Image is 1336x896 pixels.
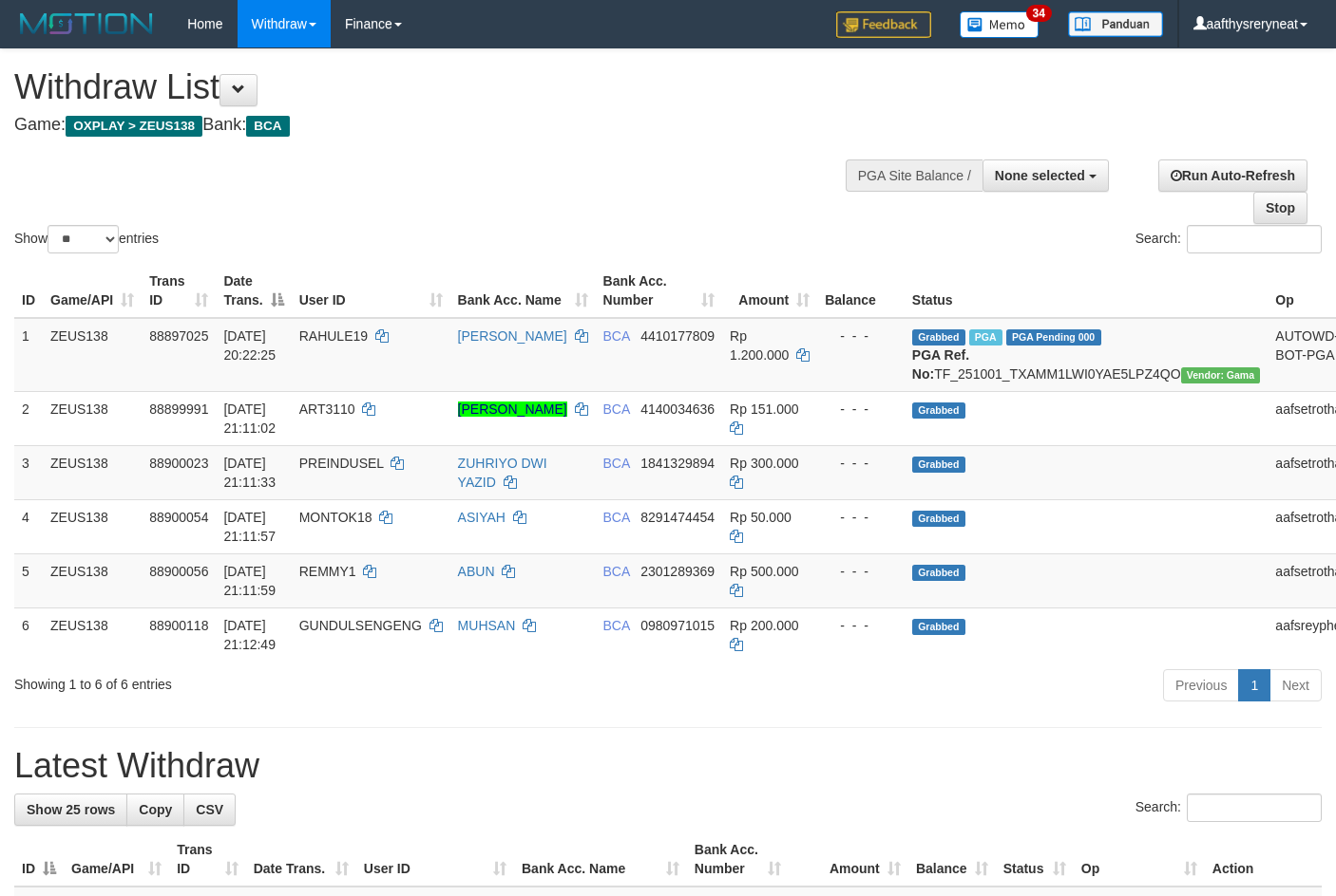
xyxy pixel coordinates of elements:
label: Search: [1136,793,1322,822]
span: Rp 300.000 [730,456,798,471]
span: BCA [603,564,630,579]
span: [DATE] 21:11:02 [223,401,276,436]
span: BCA [603,401,630,417]
span: REMMY1 [299,564,356,579]
th: Op: activate to sort column ascending [1074,832,1205,887]
td: ZEUS138 [43,391,142,445]
span: MONTOK18 [299,510,372,525]
th: Action [1205,832,1322,887]
a: Copy [126,793,184,826]
a: MUHSAN [458,618,516,633]
td: ZEUS138 [43,553,142,607]
a: ASIYAH [458,510,506,525]
div: PGA Site Balance / [846,159,983,192]
th: Date Trans.: activate to sort column descending [216,264,291,318]
a: ZUHRIYO DWI YAZID [458,456,547,490]
td: 4 [14,499,43,553]
span: BCA [603,510,630,525]
span: Copy 4410177809 to clipboard [640,328,715,344]
a: [PERSON_NAME] [458,401,567,417]
span: 88900023 [149,456,208,471]
span: ART3110 [299,401,355,417]
h4: Game: Bank: [14,116,871,135]
span: Copy 2301289369 to clipboard [640,564,715,579]
td: ZEUS138 [43,499,142,553]
div: - - - [825,327,897,345]
h1: Latest Withdraw [14,747,1322,785]
th: User ID: activate to sort column ascending [292,264,450,318]
span: Rp 1.200.000 [730,328,789,363]
span: Rp 50.000 [730,510,792,525]
a: Previous [1163,669,1239,701]
span: GUNDULSENGENG [299,618,422,633]
span: Vendor URL: https://trx31.1velocity.biz [1181,367,1261,383]
span: 88900056 [149,564,208,579]
span: Show 25 rows [27,802,115,817]
span: Rp 500.000 [730,564,798,579]
td: 5 [14,553,43,607]
th: Bank Acc. Name: activate to sort column ascending [450,264,596,318]
th: Balance: activate to sort column ascending [908,832,996,887]
span: PGA Pending [1006,329,1101,345]
span: Rp 151.000 [730,401,798,417]
th: Bank Acc. Number: activate to sort column ascending [596,264,723,318]
b: PGA Ref. No: [912,347,969,382]
th: Bank Acc. Name: activate to sort column ascending [514,832,687,887]
span: [DATE] 21:11:57 [223,510,276,544]
span: Grabbed [912,402,965,419]
span: None selected [995,168,1085,183]
th: Bank Acc. Number: activate to sort column ascending [687,832,789,887]
span: BCA [246,116,289,137]
span: Grabbed [912,511,965,527]
span: OXPLAY > ZEUS138 [66,116,202,137]
th: Game/API: activate to sort column ascending [43,264,142,318]
span: Rp 200.000 [730,618,798,633]
span: [DATE] 21:11:59 [223,564,276,598]
th: Date Trans.: activate to sort column ascending [246,832,356,887]
span: Marked by aafnoeunsreypich [969,329,1002,345]
span: BCA [603,328,630,344]
label: Search: [1136,225,1322,253]
td: 6 [14,607,43,662]
span: [DATE] 20:22:25 [223,328,276,363]
h1: Withdraw List [14,68,871,106]
td: 1 [14,318,43,392]
div: - - - [825,454,897,473]
label: Show entries [14,225,159,253]
div: - - - [825,400,897,419]
span: RAHULE19 [299,328,368,344]
select: Showentries [48,225,119,253]
button: None selected [983,159,1109,192]
span: BCA [603,456,630,471]
a: ABUN [458,564,495,579]
th: ID [14,264,43,318]
span: Copy 1841329894 to clipboard [640,456,715,471]
img: panduan.png [1068,11,1163,37]
span: 88897025 [149,328,208,344]
span: 88900118 [149,618,208,633]
th: Amount: activate to sort column ascending [722,264,817,318]
div: Showing 1 to 6 of 6 entries [14,667,543,694]
a: Show 25 rows [14,793,127,826]
td: ZEUS138 [43,607,142,662]
span: Grabbed [912,565,965,581]
th: Trans ID: activate to sort column ascending [169,832,246,887]
th: Balance [817,264,905,318]
a: Next [1269,669,1322,701]
a: Run Auto-Refresh [1158,159,1307,192]
div: - - - [825,616,897,635]
span: [DATE] 21:12:49 [223,618,276,652]
span: Copy 0980971015 to clipboard [640,618,715,633]
span: 88900054 [149,510,208,525]
a: [PERSON_NAME] [458,328,567,344]
span: CSV [196,802,223,817]
img: Button%20Memo.svg [960,11,1040,38]
div: - - - [825,508,897,527]
img: Feedback.jpg [836,11,931,38]
span: 34 [1026,5,1052,22]
th: Trans ID: activate to sort column ascending [142,264,216,318]
span: PREINDUSEL [299,456,384,471]
td: ZEUS138 [43,318,142,392]
span: BCA [603,618,630,633]
img: MOTION_logo.png [14,9,159,38]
